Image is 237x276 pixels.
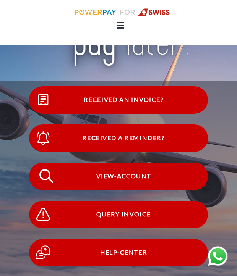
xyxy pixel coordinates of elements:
button: Query Invoice [29,201,208,228]
button: Received a reminder? [29,124,208,152]
a: Received an invoice? [19,85,218,115]
button: Help-Center [29,239,208,266]
span: View-Account [39,163,208,190]
img: logo-swiss.svg [75,8,170,16]
a: Help-Center [19,237,218,268]
img: WhatsApp [206,245,229,268]
span: Received an invoice? [39,86,208,114]
img: qb_search.svg [38,168,55,185]
a: Received a reminder? [19,123,218,153]
img: qb_help.svg [34,244,52,261]
span: Received a reminder? [39,124,208,152]
img: qb_bill.svg [34,91,52,108]
a: View-Account [19,161,218,192]
button: View-Account [29,163,208,190]
img: qb_bell.svg [34,129,52,147]
span: Help-Center [39,239,208,266]
span: Query Invoice [39,201,208,228]
button: Received an invoice? [29,86,208,114]
img: qb_warning.svg [34,206,52,223]
a: Query Invoice [19,199,218,230]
